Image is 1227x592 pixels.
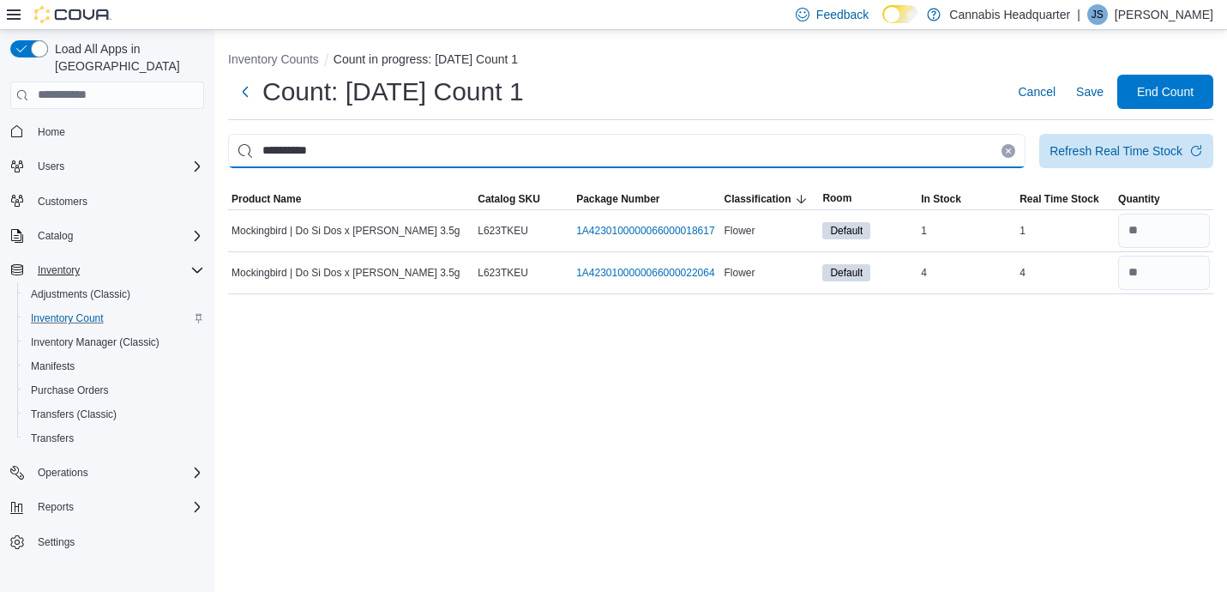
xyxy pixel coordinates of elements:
div: 4 [1016,263,1115,283]
span: Manifests [31,359,75,373]
span: End Count [1137,83,1194,100]
button: Operations [3,461,211,485]
span: Purchase Orders [24,380,204,401]
span: In Stock [921,192,961,206]
button: Transfers (Classic) [17,402,211,426]
span: L623TKEU [478,224,528,238]
span: Settings [38,535,75,549]
p: [PERSON_NAME] [1115,4,1213,25]
span: Settings [31,531,204,553]
span: Flower [724,224,755,238]
p: Cannabis Headquarter [949,4,1070,25]
span: Mockingbird | Do Si Dos x [PERSON_NAME] 3.5g [232,266,460,280]
span: Default [830,265,863,281]
span: Users [31,156,204,177]
span: Operations [38,466,88,480]
span: Transfers (Classic) [31,408,117,421]
button: In Stock [917,189,1016,209]
span: Inventory Count [31,311,104,325]
button: Clear input [1001,144,1015,158]
div: 1 [917,220,1016,241]
span: Product Name [232,192,301,206]
button: Customers [3,189,211,214]
span: Customers [31,190,204,212]
span: Dark Mode [882,23,883,24]
button: Classification [720,189,819,209]
span: Transfers [31,432,74,445]
span: Inventory [38,263,80,277]
button: Transfers [17,426,211,450]
a: Manifests [24,356,81,377]
button: Real Time Stock [1016,189,1115,209]
button: Count in progress: [DATE] Count 1 [334,52,518,66]
a: Transfers [24,428,81,449]
span: Users [38,160,64,173]
button: Inventory Counts [228,52,319,66]
a: Purchase Orders [24,380,116,401]
button: Reports [31,497,81,517]
button: Catalog [3,224,211,248]
button: Inventory [3,258,211,282]
div: 4 [917,263,1016,283]
a: 1A4230100000066000018617 [576,224,715,238]
span: Default [830,223,863,239]
span: Operations [31,462,204,483]
button: Catalog SKU [474,189,573,209]
button: Settings [3,529,211,554]
span: Room [822,191,851,205]
span: Classification [724,192,791,206]
button: Next [228,75,262,109]
button: Inventory Manager (Classic) [17,330,211,354]
button: Purchase Orders [17,378,211,402]
div: Jamal Saeed [1087,4,1108,25]
span: Default [822,264,870,281]
span: Package Number [576,192,659,206]
span: Transfers [24,428,204,449]
span: L623TKEU [478,266,528,280]
a: 1A4230100000066000022064 [576,266,715,280]
span: Inventory Manager (Classic) [31,335,159,349]
button: Save [1069,75,1110,109]
span: Inventory Manager (Classic) [24,332,204,353]
span: Default [822,222,870,239]
button: Reports [3,495,211,519]
span: Purchase Orders [31,384,109,397]
span: Home [38,125,65,139]
button: Users [3,154,211,178]
button: Manifests [17,354,211,378]
button: Cancel [1011,75,1062,109]
span: Inventory Count [24,308,204,329]
a: Inventory Count [24,308,111,329]
span: Adjustments (Classic) [24,284,204,305]
a: Inventory Manager (Classic) [24,332,166,353]
button: Operations [31,462,95,483]
span: Mockingbird | Do Si Dos x [PERSON_NAME] 3.5g [232,224,460,238]
span: Quantity [1118,192,1160,206]
button: Refresh Real Time Stock [1039,134,1213,168]
span: Catalog [31,226,204,246]
a: Home [31,122,72,142]
button: Inventory [31,260,87,281]
span: Feedback [816,6,869,23]
span: Save [1076,83,1104,100]
span: Real Time Stock [1019,192,1098,206]
span: Catalog SKU [478,192,540,206]
span: Manifests [24,356,204,377]
button: Home [3,119,211,144]
button: Quantity [1115,189,1213,209]
input: This is a search bar. After typing your query, hit enter to filter the results lower in the page. [228,134,1026,168]
button: Adjustments (Classic) [17,282,211,306]
span: Inventory [31,260,204,281]
a: Customers [31,191,94,212]
a: Transfers (Classic) [24,404,123,425]
button: End Count [1117,75,1213,109]
div: Refresh Real Time Stock [1050,142,1182,160]
button: Inventory Count [17,306,211,330]
div: 1 [1016,220,1115,241]
input: Dark Mode [882,5,918,23]
a: Settings [31,532,81,553]
button: Product Name [228,189,474,209]
button: Package Number [573,189,720,209]
span: Load All Apps in [GEOGRAPHIC_DATA] [48,40,204,75]
button: Users [31,156,71,177]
